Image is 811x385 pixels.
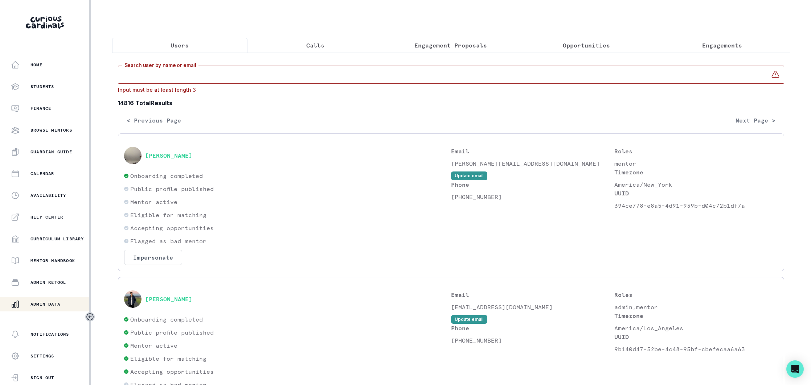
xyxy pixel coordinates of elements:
p: Curriculum Library [30,236,84,242]
p: Calendar [30,171,54,177]
p: Home [30,62,42,68]
p: Public profile published [130,328,214,337]
p: Finance [30,105,51,111]
button: Next Page > [727,113,784,128]
p: Public profile published [130,185,214,193]
p: Email [451,147,615,156]
p: Admin Data [30,301,60,307]
p: Timezone [614,168,778,177]
p: admin,mentor [614,303,778,311]
p: America/New_York [614,180,778,189]
b: 14816 Total Results [118,99,784,107]
p: [PHONE_NUMBER] [451,336,615,345]
p: Help Center [30,214,63,220]
p: Engagements [702,41,742,50]
p: mentor [614,159,778,168]
button: Impersonate [124,250,182,265]
p: [EMAIL_ADDRESS][DOMAIN_NAME] [451,303,615,311]
p: Admin Retool [30,280,66,285]
p: Availability [30,192,66,198]
p: Accepting opportunities [130,224,214,232]
p: Mentor active [130,341,177,350]
p: [PERSON_NAME][EMAIL_ADDRESS][DOMAIN_NAME] [451,159,615,168]
p: Phone [451,180,615,189]
p: Guardian Guide [30,149,72,155]
img: Curious Cardinals Logo [26,16,64,29]
p: Students [30,84,54,90]
p: Opportunities [563,41,610,50]
p: America/Los_Angeles [614,324,778,332]
button: [PERSON_NAME] [145,295,192,303]
p: Roles [614,290,778,299]
button: Update email [451,315,487,324]
p: Notifications [30,331,69,337]
p: Timezone [614,311,778,320]
p: 394ce778-e8a5-4d91-939b-d04c72b1df7a [614,201,778,210]
p: 9b140d47-52be-4c48-95bf-cbefecaa6a63 [614,345,778,353]
div: Input must be at least length 3 [118,87,784,93]
p: Engagement Proposals [414,41,487,50]
p: Flagged as bad mentor [130,237,206,245]
p: Email [451,290,615,299]
button: < Previous Page [118,113,190,128]
p: Roles [614,147,778,156]
p: UUID [614,189,778,198]
p: Eligible for matching [130,354,206,363]
p: Accepting opportunities [130,367,214,376]
p: Phone [451,324,615,332]
p: Sign Out [30,375,54,381]
button: Update email [451,171,487,180]
button: [PERSON_NAME] [145,152,192,159]
p: Onboarding completed [130,171,203,180]
p: Browse Mentors [30,127,72,133]
button: Toggle sidebar [85,312,95,322]
p: Eligible for matching [130,211,206,219]
p: [PHONE_NUMBER] [451,192,615,201]
p: UUID [614,332,778,341]
p: Settings [30,353,54,359]
p: Mentor Handbook [30,258,75,264]
p: Calls [306,41,324,50]
p: Onboarding completed [130,315,203,324]
div: Open Intercom Messenger [786,360,804,378]
p: Users [171,41,189,50]
p: Mentor active [130,198,177,206]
